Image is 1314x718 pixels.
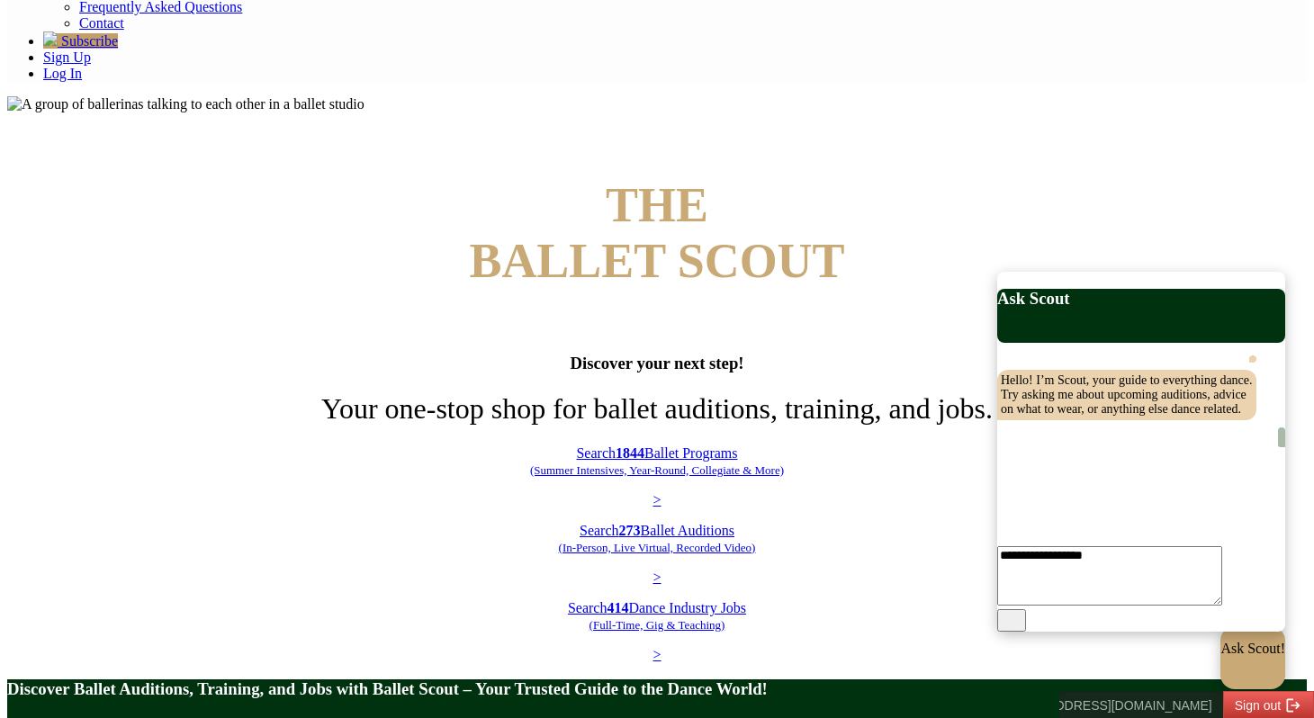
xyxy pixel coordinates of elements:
[1220,641,1285,657] p: Ask Scout!
[607,600,628,615] b: 414
[7,600,1307,633] p: Search Dance Industry Jobs
[7,523,1307,586] a: Search273Ballet Auditions(In-Person, Live Virtual, Recorded Video) >
[43,49,91,65] a: Sign Up
[7,523,1307,555] p: Search Ballet Auditions
[43,31,58,46] img: gem.svg
[652,492,661,507] span: >
[7,445,1307,478] p: Search Ballet Programs
[606,178,708,232] span: THE
[652,570,661,585] span: >
[7,96,364,112] img: A group of ballerinas talking to each other in a ballet studio
[7,392,1307,426] h1: Your one-stop shop for ballet auditions, training, and jobs.
[997,289,1285,309] h3: Ask Scout
[652,647,661,662] span: >
[7,445,1307,508] a: Search1844Ballet Programs(Summer Intensives, Year-Round, Collegiate & More)>
[79,15,124,31] a: Contact
[7,600,1307,663] a: Search414Dance Industry Jobs(Full-Time, Gig & Teaching) >
[530,463,784,477] span: (Summer Intensives, Year-Round, Collegiate & More)
[619,523,641,538] b: 273
[43,66,82,81] a: Log In
[175,7,221,22] span: Sign out
[559,541,756,554] span: (In-Person, Live Virtual, Recorded Video)
[43,33,118,49] a: Subscribe
[7,177,1307,289] h4: BALLET SCOUT
[7,679,1307,699] h3: Discover Ballet Auditions, Training, and Jobs with Ballet Scout – Your Trusted Guide to the Dance...
[61,33,118,49] span: Subscribe
[589,618,725,632] span: (Full-Time, Gig & Teaching)
[616,445,644,461] b: 1844
[7,354,1307,373] h3: Discover your next step!
[1001,373,1253,416] span: Hello! I’m Scout, your guide to everything dance. Try asking me about upcoming auditions, advice ...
